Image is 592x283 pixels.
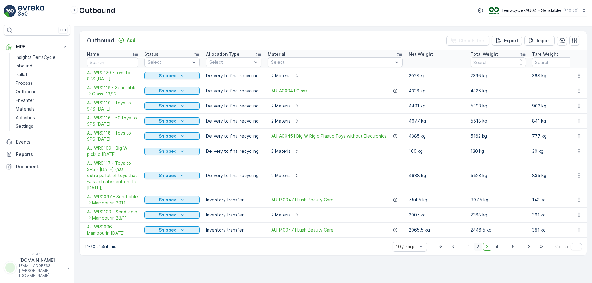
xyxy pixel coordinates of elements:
[271,227,334,233] a: AU-PI0047 I Lush Beauty Care
[116,37,138,44] button: Add
[532,88,588,94] p: -
[446,36,489,46] button: Clear Filters
[271,197,334,203] a: AU-PI0047 I Lush Beauty Care
[203,129,265,144] td: Delivery to final recycling
[271,212,292,218] p: 2 Material
[471,133,526,139] p: 5162 kg
[144,132,200,140] button: Shipped
[471,148,526,154] p: 130 kg
[4,160,70,173] a: Documents
[13,122,70,131] a: Settings
[16,80,32,86] p: Process
[87,145,138,157] span: AU WR0109 - Big W pickup [DATE]
[203,83,265,99] td: Delivery to final recycling
[16,44,58,50] p: MRF
[532,51,558,57] p: Tare Weight
[489,5,587,16] button: Terracycle-AU04 - Sendable(+10:00)
[13,113,70,122] a: Activities
[16,151,68,157] p: Reports
[409,73,464,79] p: 2028 kg
[87,51,99,57] p: Name
[87,130,138,142] a: AU WR0118 - Toys to SPS 6.12.24
[474,243,482,251] span: 2
[4,136,70,148] a: Events
[203,208,265,223] td: Inventory transfer
[19,263,65,278] p: [EMAIL_ADDRESS][PERSON_NAME][DOMAIN_NAME]
[87,70,138,82] span: AU WR0120 - toys to SPS [DATE]
[524,36,555,46] button: Import
[84,244,116,249] p: 21-30 of 55 items
[209,59,252,65] p: Select
[203,99,265,114] td: Delivery to final recycling
[271,133,387,139] span: AU-A0045 I Big W Rigid Plastic Toys without Electronics
[268,116,303,126] button: 2 Material
[409,118,464,124] p: 4677 kg
[16,123,33,129] p: Settings
[409,103,464,109] p: 4491 kg
[268,51,285,57] p: Material
[203,114,265,129] td: Delivery to final recycling
[532,197,588,203] p: 143 kg
[87,194,138,206] a: AU WR0097 - Send-able -> Mambourin 2911
[13,53,70,62] a: Insights TerraCycle
[489,7,499,14] img: terracycle_logo.png
[271,103,292,109] p: 2 Material
[271,88,307,94] a: AU-A0004 I Glass
[203,223,265,238] td: Inventory transfer
[16,71,27,78] p: Pallet
[471,88,526,94] p: 4326 kg
[16,106,35,112] p: Materials
[159,118,177,124] p: Shipped
[409,197,464,203] p: 754.5 kg
[532,148,588,154] p: 30 kg
[409,212,464,218] p: 2007 kg
[18,5,44,17] img: logo_light-DOdMpM7g.png
[159,172,177,179] p: Shipped
[268,210,303,220] button: 2 Material
[271,118,292,124] p: 2 Material
[87,70,138,82] a: AU WR0120 - toys to SPS 13.12.24
[144,196,200,204] button: Shipped
[532,73,588,79] p: 368 kg
[16,97,34,103] p: Envanter
[203,192,265,208] td: Inventory transfer
[493,243,501,251] span: 4
[87,145,138,157] a: AU WR0109 - Big W pickup 5.12.24
[87,85,138,97] a: AU WR0119 - Send-able -> Glass 13/12
[13,96,70,105] a: Envanter
[471,103,526,109] p: 5393 kg
[159,212,177,218] p: Shipped
[471,172,526,179] p: 5523 kg
[144,117,200,125] button: Shipped
[483,243,491,251] span: 3
[409,133,464,139] p: 4385 kg
[4,252,70,256] span: v 1.48.1
[87,160,138,191] a: AU WR0117 - Toys to SPS - 05.12.24 (has 1 extra pallet of toys that was actually sent on the 20.1...
[203,68,265,83] td: Delivery to final recycling
[409,88,464,94] p: 4326 kg
[271,148,292,154] p: 2 Material
[271,172,292,179] p: 2 Material
[203,144,265,159] td: Delivery to final recycling
[87,100,138,112] span: AU WR0110 - Toys to SPS [DATE]
[5,263,15,273] div: TT
[87,130,138,142] span: AU WR0118 - Toys to SPS [DATE]
[13,87,70,96] a: Outbound
[471,118,526,124] p: 5518 kg
[87,115,138,127] a: AU WR0116 - 50 toys to SPS 10.12.24
[504,38,518,44] p: Export
[148,59,190,65] p: Select
[268,101,303,111] button: 2 Material
[159,227,177,233] p: Shipped
[159,148,177,154] p: Shipped
[271,73,292,79] p: 2 Material
[532,118,588,124] p: 841 kg
[532,172,588,179] p: 835 kg
[409,148,464,154] p: 100 kg
[159,88,177,94] p: Shipped
[537,38,551,44] p: Import
[144,87,200,95] button: Shipped
[60,28,66,33] p: ⌘B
